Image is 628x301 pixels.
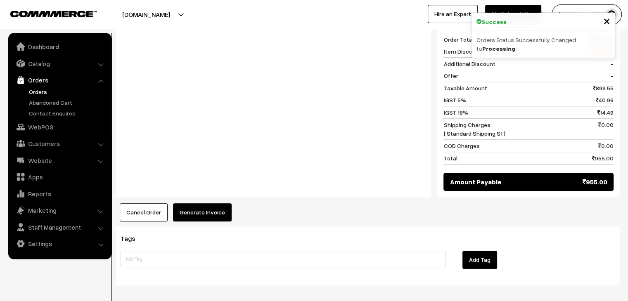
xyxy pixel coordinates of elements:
a: Website [10,153,109,168]
a: Catalog [10,56,109,71]
span: Total [443,154,457,162]
span: 955.00 [592,154,614,162]
span: 40.96 [596,96,614,104]
div: Domain Overview [31,49,74,54]
img: user [605,8,618,21]
div: Orders Status Successfully Changed to ! [472,31,615,58]
span: Taxable Amount [443,84,487,92]
span: Item Discount [443,47,481,56]
span: 14.49 [597,108,614,117]
span: Offer [443,71,458,80]
span: 0.00 [598,120,614,138]
input: Add Tag [121,251,446,267]
a: WebPOS [10,120,109,134]
a: My Subscription [485,5,541,23]
span: 955.00 [583,177,607,187]
span: Additional Discount [443,59,495,68]
img: logo_orange.svg [13,13,20,20]
button: Close [603,14,610,27]
img: COMMMERCE [10,11,97,17]
strong: Processing [482,45,515,52]
span: - [610,59,614,68]
span: 899.55 [593,84,614,92]
span: - [610,71,614,80]
a: Dashboard [10,39,109,54]
a: Marketing [10,203,109,218]
div: v 4.0.25 [23,13,40,20]
a: Contact Enquires [27,109,109,118]
blockquote: - [122,31,425,41]
button: [DOMAIN_NAME] [93,4,199,25]
a: Staff Management [10,220,109,235]
span: IGST 5% [443,96,466,104]
img: tab_keywords_by_traffic_grey.svg [82,48,89,54]
a: Orders [27,87,109,96]
div: Domain: [DOMAIN_NAME] [21,21,91,28]
button: Add Tag [462,251,497,269]
span: × [603,13,610,28]
a: COMMMERCE [10,8,83,18]
button: [PERSON_NAME]… [552,4,622,25]
strong: Success [481,17,507,26]
div: Keywords by Traffic [91,49,139,54]
span: Amount Payable [450,177,501,187]
span: Order Total [443,35,473,44]
button: Generate Invoice [173,203,232,221]
a: Customers [10,136,109,151]
a: Reports [10,186,109,201]
a: Abandoned Cart [27,98,109,107]
span: COD Charges [443,141,479,150]
a: Hire an Expert [428,5,478,23]
img: website_grey.svg [13,21,20,28]
span: Shipping Charges [ Standard Shipping S1 ] [443,120,505,138]
a: Apps [10,169,109,184]
a: Settings [10,236,109,251]
button: Cancel Order [120,203,168,221]
a: Orders [10,73,109,87]
span: Tags [121,234,145,242]
img: tab_domain_overview_orange.svg [22,48,29,54]
span: 0.00 [598,141,614,150]
span: IGST 18% [443,108,468,117]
